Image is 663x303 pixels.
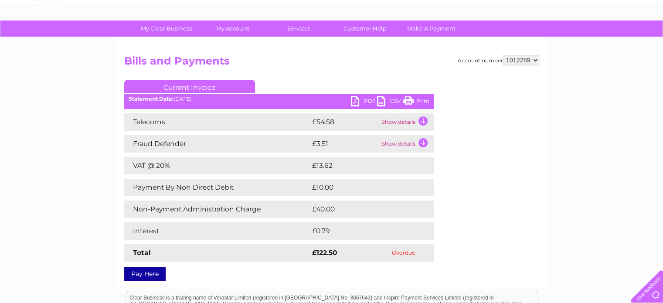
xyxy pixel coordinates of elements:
a: Log out [634,37,655,44]
b: Statement Date: [129,95,173,102]
td: Non-Payment Administration Charge [124,201,310,218]
td: Show details [379,135,434,153]
a: Make A Payment [395,20,467,37]
a: My Clear Business [130,20,202,37]
td: £10.00 [310,179,416,196]
td: VAT @ 20% [124,157,310,174]
h2: Bills and Payments [124,55,539,71]
td: £54.58 [310,113,379,131]
td: Show details [379,113,434,131]
a: Customer Help [329,20,401,37]
a: Water [510,37,526,44]
div: Clear Business is a trading name of Verastar Limited (registered in [GEOGRAPHIC_DATA] No. 3667643... [126,5,538,42]
td: £13.62 [310,157,415,174]
strong: Total [133,249,151,257]
div: Account number [458,55,539,65]
a: Print [403,96,429,109]
td: Overdue [374,244,434,262]
a: Contact [605,37,626,44]
td: Fraud Defender [124,135,310,153]
a: Telecoms [556,37,582,44]
img: logo.png [23,23,68,49]
a: Energy [531,37,551,44]
td: £40.00 [310,201,417,218]
a: Current Invoice [124,80,255,93]
a: Services [263,20,335,37]
div: [DATE] [124,96,434,102]
td: Interest [124,222,310,240]
td: £0.79 [310,222,413,240]
a: CSV [377,96,403,109]
td: Telecoms [124,113,310,131]
a: My Account [197,20,269,37]
td: £3.51 [310,135,379,153]
td: Payment By Non Direct Debit [124,179,310,196]
a: Pay Here [124,267,166,281]
strong: £122.50 [312,249,337,257]
a: 0333 014 3131 [499,4,559,15]
a: PDF [351,96,377,109]
a: Blog [587,37,600,44]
